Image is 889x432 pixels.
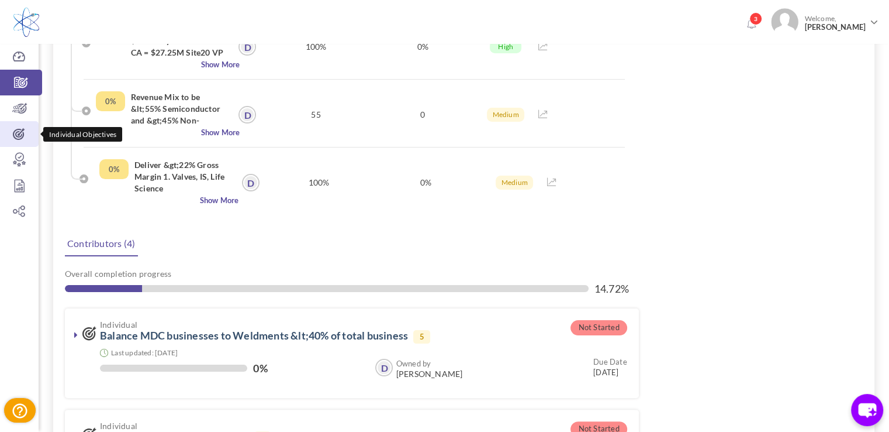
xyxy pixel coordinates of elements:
span: 5 [413,330,430,343]
button: chat-button [851,394,883,426]
small: [DATE] [593,356,627,378]
div: 55 [262,91,369,138]
div: Completed Percentage [99,159,129,179]
label: 0% [253,362,267,374]
a: Photo Welcome,[PERSON_NAME] [766,4,883,38]
span: Individual [100,421,528,430]
b: Owned by [396,359,431,368]
span: Show More [96,59,240,70]
a: Notifications [742,15,760,34]
span: Show More [99,194,239,206]
span: 3 [749,12,762,25]
small: Last updated: [DATE] [111,348,178,357]
p: 0% [376,160,476,204]
h4: Deliver &gt;22% Gross Margin 1. Valves, IS, Life Science [PERSON_NAME] and Catalog to be &gt; 40%... [134,159,230,194]
label: Overall completion progress [65,268,639,280]
a: Contributors (4) [64,232,138,256]
img: Photo [771,8,798,36]
p: 0 [373,92,473,136]
small: Due Date [593,357,627,366]
div: Individual Objectives [43,127,122,142]
div: 100% [265,159,372,206]
span: [PERSON_NAME] [396,369,463,379]
div: Completed Percentage [96,91,125,111]
span: Medium [487,108,524,122]
img: Logo [13,8,39,37]
span: Medium [496,176,533,190]
p: 0% [373,25,473,68]
span: Not Started [570,320,627,335]
a: Balance MDC businesses to Weldments &lt;40% of total business [100,329,408,342]
a: D [240,107,255,122]
span: High [490,40,521,53]
div: 100% [262,23,369,70]
a: D [243,175,258,190]
a: D [240,39,255,54]
span: Show More [96,126,240,138]
span: [PERSON_NAME] [804,23,866,32]
span: Welcome, [798,8,869,37]
label: 14.72% [594,283,629,294]
span: Individual [100,320,528,329]
h4: Revenue Mix to be &lt;55% Semiconductor and &gt;45% Non-Semiconductor [131,91,231,126]
a: D [376,360,392,375]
